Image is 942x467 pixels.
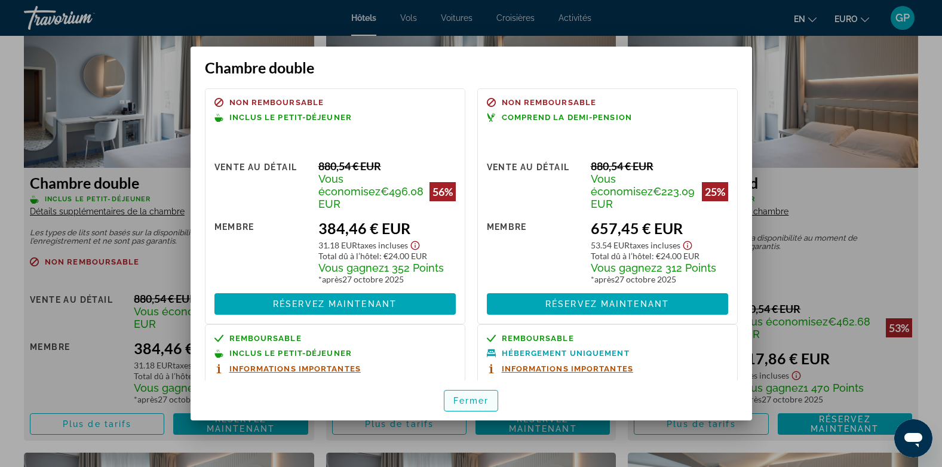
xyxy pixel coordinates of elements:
span: Non remboursable [229,99,324,106]
div: Membre [214,219,309,284]
span: Vous gagnez [318,262,384,274]
iframe: Bouton de lancement de la fenêtre de messagerie [894,419,932,457]
button: Réservez maintenant [487,293,728,315]
span: Informations importantes [502,365,633,373]
button: Informations importantes [487,364,633,374]
span: Remboursable [229,334,302,342]
div: 25% [702,182,728,201]
a: Remboursable [214,334,456,343]
span: 2 312 Points [656,262,716,274]
button: Informations importantes [214,364,361,374]
span: 53.54 EUR [591,240,630,250]
div: : €24.00 EUR [318,251,456,261]
span: Fermer [453,396,489,405]
span: après [594,274,615,284]
div: Vente au détail [487,159,582,210]
font: 657,45 € EUR [591,219,683,237]
span: Inclus le petit-déjeuner [229,113,352,121]
span: Total dû à l’hôtel [318,251,379,261]
span: Hébergement uniquement [502,349,630,357]
span: Non remboursable [502,99,597,106]
span: Remboursable [502,334,574,342]
div: : €24.00 EUR [591,251,728,261]
a: Remboursable [487,334,728,343]
font: 27 octobre 2025 [594,274,676,284]
button: Afficher l’avis de non-responsabilité sur les taxes et les frais [680,237,695,251]
span: €496.08 EUR [318,185,424,210]
font: 384,46 € EUR [318,219,410,237]
div: Membre [487,219,582,284]
font: Chambre double [205,59,314,76]
span: Taxes incluses [357,240,408,250]
span: Vous gagnez [591,262,656,274]
span: 1 352 Points [384,262,444,274]
div: Vente au détail [214,159,309,210]
span: 31.18 EUR [318,240,357,250]
font: 27 octobre 2025 [322,274,404,284]
span: Vous économisez [318,173,381,198]
div: 880,54 € EUR [591,159,728,173]
span: Vous économisez [591,173,653,198]
button: Réservez maintenant [214,293,456,315]
span: Inclus le petit-déjeuner [229,349,352,357]
div: 56% [429,182,456,201]
button: Fermer [444,390,499,411]
div: 880,54 € EUR [318,159,456,173]
span: Total dû à l’hôtel [591,251,652,261]
button: Afficher l’avis de non-responsabilité sur les taxes et les frais [408,237,422,251]
span: après [322,274,342,284]
span: €223.09 EUR [591,185,695,210]
span: Informations importantes [229,365,361,373]
span: Comprend la demi-pension [502,113,632,121]
span: Taxes incluses [630,240,680,250]
span: Réservez maintenant [545,299,669,309]
span: Réservez maintenant [273,299,397,309]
